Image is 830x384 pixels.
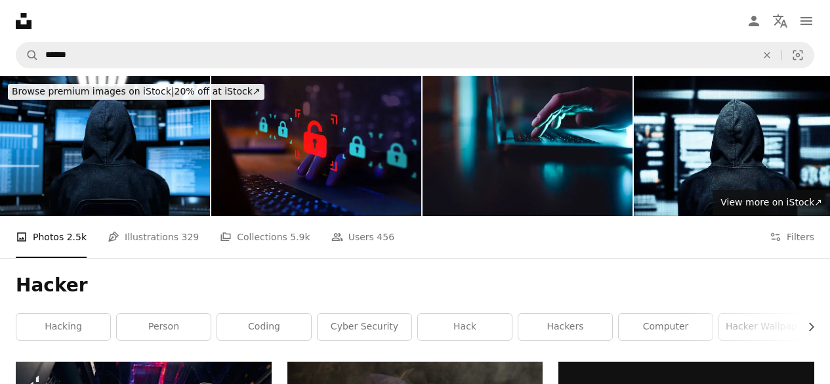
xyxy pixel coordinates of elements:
a: Collections 5.9k [220,216,310,258]
a: cyber security [318,314,411,340]
button: Clear [753,43,781,68]
a: person [117,314,211,340]
span: 456 [377,230,394,244]
a: computer [619,314,713,340]
a: hacker wallpaper [719,314,813,340]
a: Home — Unsplash [16,13,31,29]
span: 329 [182,230,199,244]
div: 20% off at iStock ↗ [8,84,264,100]
button: Menu [793,8,820,34]
a: Illustrations 329 [108,216,199,258]
button: Visual search [782,43,814,68]
a: hack [418,314,512,340]
a: View more on iStock↗ [713,190,830,216]
span: View more on iStock ↗ [720,197,822,207]
img: professional online gamer hand fingers [423,76,633,216]
img: hacker attack or security breach, cyber crime concept, data protection [211,76,421,216]
form: Find visuals sitewide [16,42,814,68]
button: Search Unsplash [16,43,39,68]
a: Users 456 [331,216,394,258]
button: Language [767,8,793,34]
span: 5.9k [290,230,310,244]
button: scroll list to the right [799,314,814,340]
span: Browse premium images on iStock | [12,86,174,96]
button: Filters [770,216,814,258]
h1: Hacker [16,274,814,297]
a: hacking [16,314,110,340]
a: Log in / Sign up [741,8,767,34]
a: coding [217,314,311,340]
a: hackers [518,314,612,340]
